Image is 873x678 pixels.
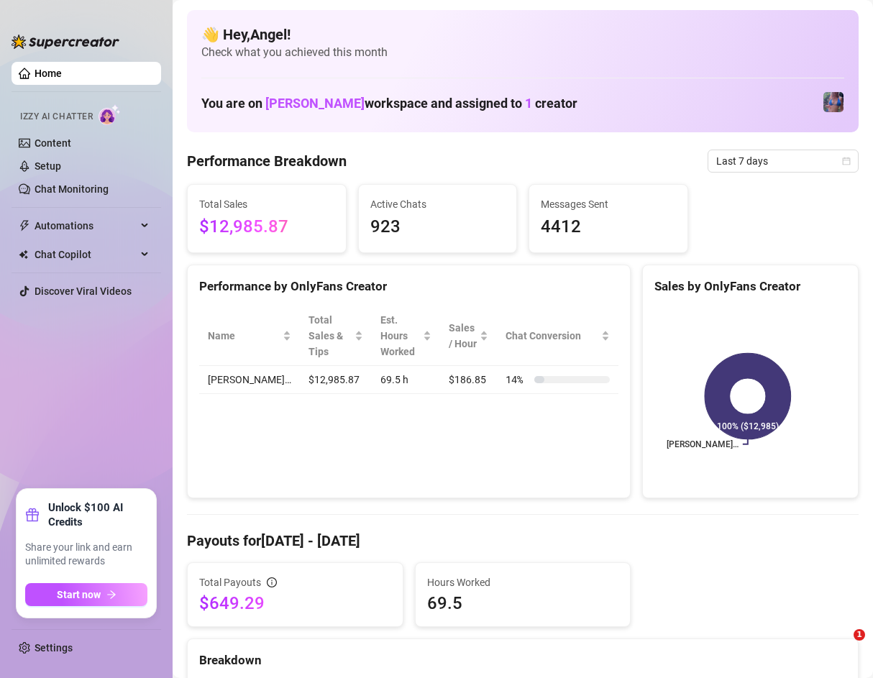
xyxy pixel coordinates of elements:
a: Chat Monitoring [35,183,109,195]
td: [PERSON_NAME]… [199,366,300,394]
td: 69.5 h [372,366,439,394]
a: Settings [35,642,73,654]
span: 923 [370,214,506,241]
div: Sales by OnlyFans Creator [654,277,846,296]
span: 69.5 [427,592,619,615]
th: Name [199,306,300,366]
span: Active Chats [370,196,506,212]
a: Home [35,68,62,79]
button: Start nowarrow-right [25,583,147,606]
span: Total Sales [199,196,334,212]
span: Total Sales & Tips [308,312,352,359]
span: Total Payouts [199,574,261,590]
span: Chat Copilot [35,243,137,266]
text: [PERSON_NAME]… [667,439,739,449]
span: 14 % [506,372,529,388]
span: Share your link and earn unlimited rewards [25,541,147,569]
span: info-circle [267,577,277,587]
td: $186.85 [440,366,498,394]
span: Start now [57,589,101,600]
span: 1 [854,629,865,641]
img: AI Chatter [99,104,121,125]
div: Performance by OnlyFans Creator [199,277,618,296]
span: 1 [525,96,532,111]
span: Last 7 days [716,150,850,172]
td: $12,985.87 [300,366,372,394]
span: $649.29 [199,592,391,615]
span: Messages Sent [541,196,676,212]
div: Est. Hours Worked [380,312,419,359]
span: Sales / Hour [449,320,477,352]
img: Jaylie [823,92,844,112]
h4: Performance Breakdown [187,151,347,171]
span: $12,985.87 [199,214,334,241]
a: Setup [35,160,61,172]
span: calendar [842,157,851,165]
h4: 👋 Hey, Angel ! [201,24,844,45]
iframe: Intercom live chat [824,629,859,664]
th: Total Sales & Tips [300,306,372,366]
span: [PERSON_NAME] [265,96,365,111]
span: thunderbolt [19,220,30,232]
span: Izzy AI Chatter [20,110,93,124]
strong: Unlock $100 AI Credits [48,500,147,529]
span: Check what you achieved this month [201,45,844,60]
span: Chat Conversion [506,328,598,344]
div: Breakdown [199,651,846,670]
img: Chat Copilot [19,249,28,260]
th: Chat Conversion [497,306,618,366]
span: gift [25,508,40,522]
th: Sales / Hour [440,306,498,366]
h1: You are on workspace and assigned to creator [201,96,577,111]
span: Hours Worked [427,574,619,590]
span: Automations [35,214,137,237]
span: Name [208,328,280,344]
h4: Payouts for [DATE] - [DATE] [187,531,859,551]
span: 4412 [541,214,676,241]
span: arrow-right [106,590,116,600]
a: Discover Viral Videos [35,285,132,297]
a: Content [35,137,71,149]
img: logo-BBDzfeDw.svg [12,35,119,49]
